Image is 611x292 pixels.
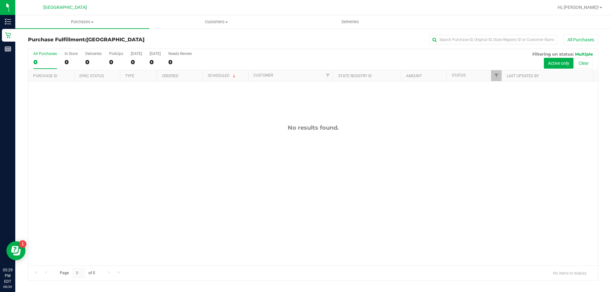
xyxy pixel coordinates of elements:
[283,15,417,29] a: Deliveries
[131,58,142,66] div: 0
[491,70,502,81] a: Filter
[15,15,149,29] a: Purchases
[33,74,57,78] a: Purchase ID
[131,51,142,56] div: [DATE]
[149,15,283,29] a: Customers
[322,70,333,81] a: Filter
[150,19,283,25] span: Customers
[208,73,237,78] a: Scheduled
[548,268,592,278] span: No items to display
[3,284,12,289] p: 08/20
[33,58,57,66] div: 0
[162,74,179,78] a: Ordered
[532,51,574,57] span: Filtering on status:
[33,51,57,56] div: All Purchases
[338,74,372,78] a: State Registry ID
[65,58,78,66] div: 0
[406,74,422,78] a: Amount
[558,5,599,10] span: Hi, [PERSON_NAME]!
[5,46,11,52] inline-svg: Reports
[109,51,123,56] div: PickUps
[54,268,100,278] span: Page of 0
[575,51,593,57] span: Multiple
[79,74,104,78] a: Sync Status
[28,37,218,43] h3: Purchase Fulfillment:
[6,241,25,260] iframe: Resource center
[3,267,12,284] p: 05:29 PM EDT
[43,5,87,10] span: [GEOGRAPHIC_DATA]
[430,35,557,44] input: Search Purchase ID, Original ID, State Registry ID or Customer Name...
[28,124,598,131] div: No results found.
[150,58,161,66] div: 0
[253,73,273,78] a: Customer
[574,58,593,69] button: Clear
[15,19,149,25] span: Purchases
[85,51,102,56] div: Deliveries
[563,34,598,45] button: All Purchases
[507,74,539,78] a: Last Updated By
[452,73,466,78] a: Status
[125,74,134,78] a: Type
[86,37,144,43] span: [GEOGRAPHIC_DATA]
[168,58,192,66] div: 0
[5,32,11,38] inline-svg: Retail
[19,240,26,248] iframe: Resource center unread badge
[333,19,368,25] span: Deliveries
[109,58,123,66] div: 0
[168,51,192,56] div: Needs Review
[150,51,161,56] div: [DATE]
[544,58,573,69] button: Active only
[85,58,102,66] div: 0
[5,18,11,25] inline-svg: Inventory
[65,51,78,56] div: In Store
